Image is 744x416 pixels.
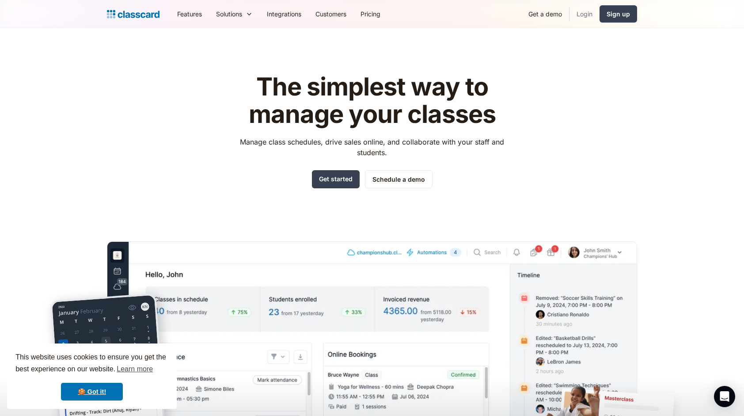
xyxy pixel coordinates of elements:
[115,363,154,376] a: learn more about cookies
[308,4,353,24] a: Customers
[312,170,360,188] a: Get started
[260,4,308,24] a: Integrations
[209,4,260,24] div: Solutions
[607,9,630,19] div: Sign up
[15,352,168,376] span: This website uses cookies to ensure you get the best experience on our website.
[232,137,512,158] p: Manage class schedules, drive sales online, and collaborate with your staff and students.
[7,343,177,409] div: cookieconsent
[600,5,637,23] a: Sign up
[353,4,387,24] a: Pricing
[232,73,512,128] h1: The simplest way to manage your classes
[61,383,123,401] a: dismiss cookie message
[521,4,569,24] a: Get a demo
[365,170,433,188] a: Schedule a demo
[170,4,209,24] a: Features
[216,9,242,19] div: Solutions
[714,386,735,407] div: Open Intercom Messenger
[569,4,600,24] a: Login
[107,8,159,20] a: home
